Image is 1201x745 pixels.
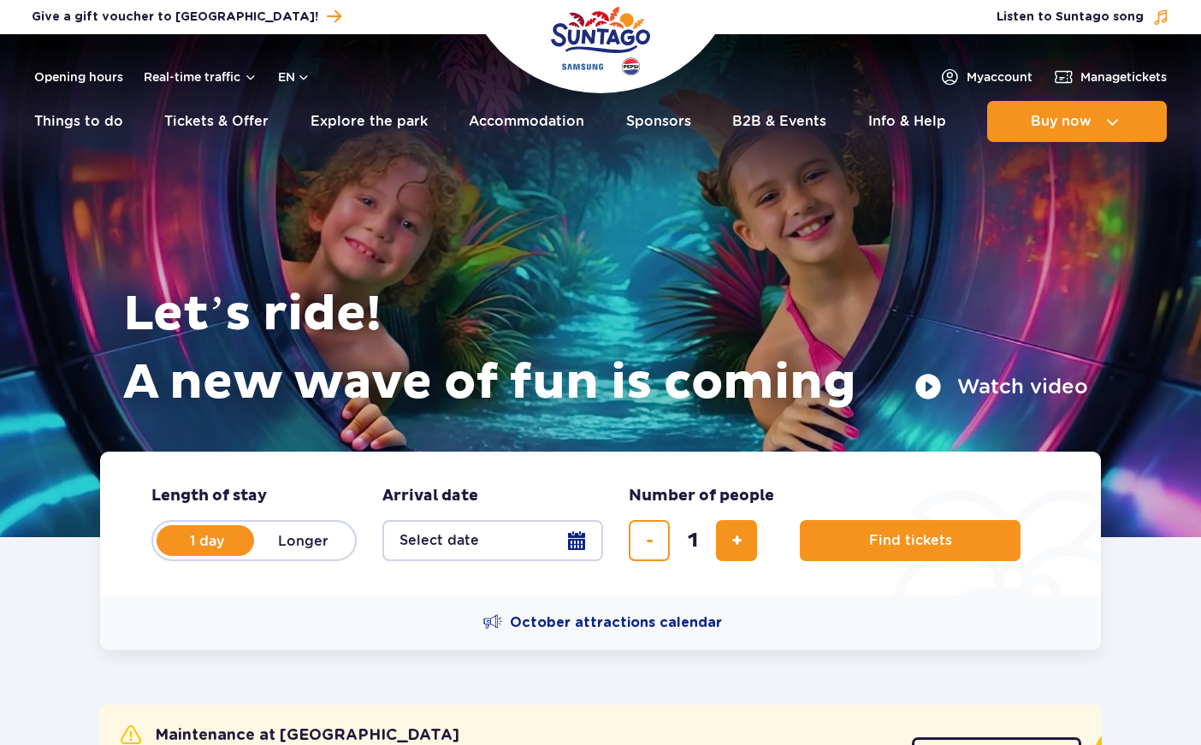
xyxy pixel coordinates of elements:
[732,101,826,142] a: B2B & Events
[34,101,123,142] a: Things to do
[869,533,952,548] span: Find tickets
[482,612,722,633] a: October attractions calendar
[1031,114,1092,129] span: Buy now
[626,101,691,142] a: Sponsors
[997,9,1169,26] button: Listen to Suntago song
[1053,67,1167,87] a: Managetickets
[939,67,1032,87] a: Myaccount
[158,523,256,559] label: 1 day
[32,5,341,28] a: Give a gift voucher to [GEOGRAPHIC_DATA]!
[629,486,774,506] span: Number of people
[967,68,1032,86] span: My account
[800,520,1021,561] button: Find tickets
[629,520,670,561] button: remove ticket
[997,9,1144,26] span: Listen to Suntago song
[164,101,269,142] a: Tickets & Offer
[868,101,946,142] a: Info & Help
[278,68,311,86] button: en
[100,452,1101,595] form: Planning your visit to Park of Poland
[382,520,603,561] button: Select date
[716,520,757,561] button: add ticket
[469,101,584,142] a: Accommodation
[311,101,428,142] a: Explore the park
[382,486,478,506] span: Arrival date
[123,281,1088,417] h1: Let’s ride! A new wave of fun is coming
[914,373,1088,400] button: Watch video
[1080,68,1167,86] span: Manage tickets
[151,486,267,506] span: Length of stay
[32,9,318,26] span: Give a gift voucher to [GEOGRAPHIC_DATA]!
[144,70,257,84] button: Real-time traffic
[34,68,123,86] a: Opening hours
[254,523,352,559] label: Longer
[672,520,713,561] input: number of tickets
[987,101,1167,142] button: Buy now
[510,613,722,632] span: October attractions calendar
